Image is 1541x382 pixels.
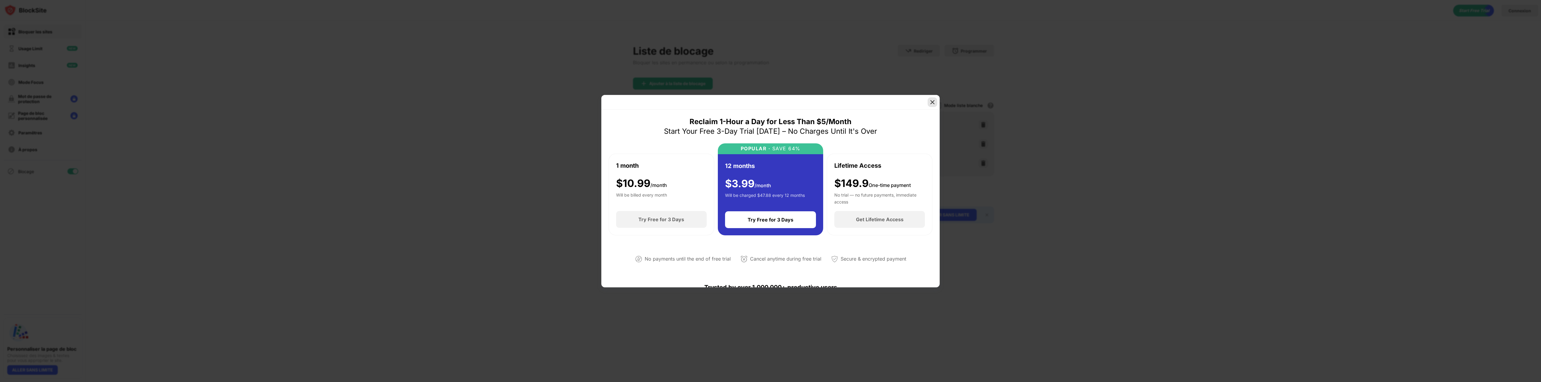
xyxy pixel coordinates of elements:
[616,192,667,204] div: Will be billed every month
[609,273,932,302] div: Trusted by over 1,000,000+ productive users
[725,178,771,190] div: $ 3.99
[645,255,731,263] div: No payments until the end of free trial
[664,127,877,136] div: Start Your Free 3-Day Trial [DATE] – No Charges Until It's Over
[834,161,881,170] div: Lifetime Access
[740,255,748,263] img: cancel-anytime
[750,255,821,263] div: Cancel anytime during free trial
[616,161,639,170] div: 1 month
[770,146,801,151] div: SAVE 64%
[690,117,851,127] div: Reclaim 1-Hour a Day for Less Than $5/Month
[741,146,770,151] div: POPULAR ·
[831,255,838,263] img: secured-payment
[635,255,642,263] img: not-paying
[725,161,755,170] div: 12 months
[638,216,684,222] div: Try Free for 3 Days
[650,182,667,188] span: /month
[834,192,925,204] div: No trial — no future payments, immediate access
[616,177,667,190] div: $ 10.99
[834,177,911,190] div: $149.9
[725,192,805,204] div: Will be charged $47.88 every 12 months
[748,217,793,223] div: Try Free for 3 Days
[841,255,906,263] div: Secure & encrypted payment
[856,216,904,222] div: Get Lifetime Access
[869,182,911,188] span: One-time payment
[755,182,771,188] span: /month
